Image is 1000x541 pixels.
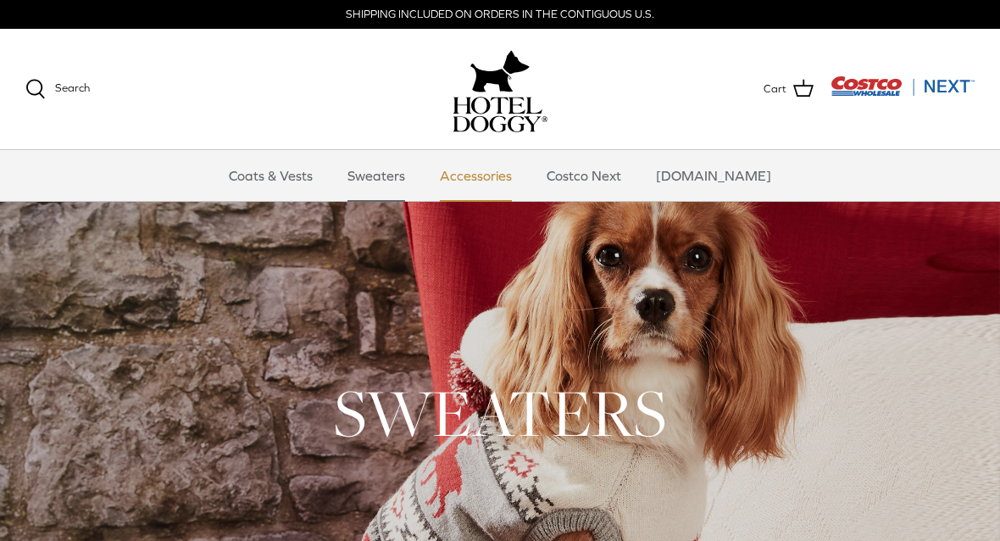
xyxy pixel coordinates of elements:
[764,81,786,98] span: Cart
[332,150,420,201] a: Sweaters
[453,97,547,132] img: hoteldoggycom
[470,46,530,97] img: hoteldoggy.com
[453,46,547,132] a: hoteldoggy.com hoteldoggycom
[25,79,90,99] a: Search
[425,150,527,201] a: Accessories
[641,150,786,201] a: [DOMAIN_NAME]
[531,150,636,201] a: Costco Next
[831,86,975,99] a: Visit Costco Next
[55,81,90,94] span: Search
[214,150,328,201] a: Coats & Vests
[831,75,975,97] img: Costco Next
[25,371,975,455] h1: SWEATERS
[764,78,814,100] a: Cart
